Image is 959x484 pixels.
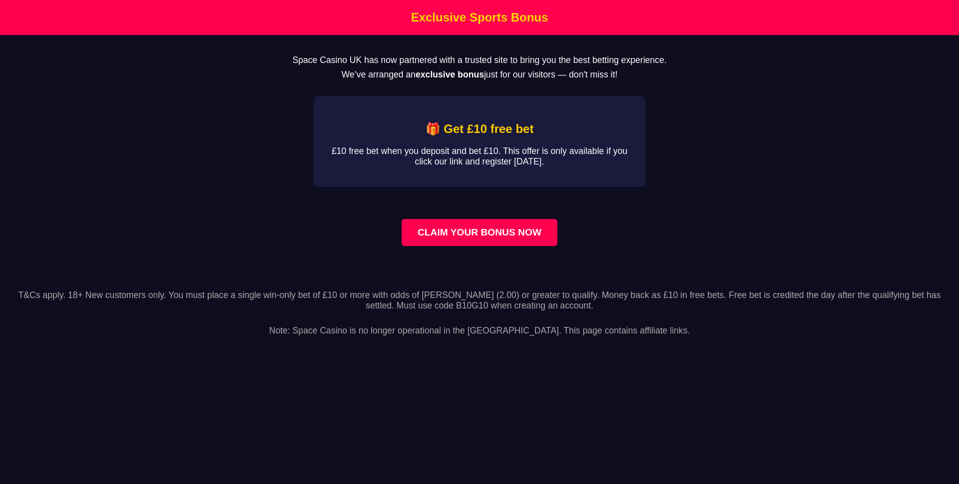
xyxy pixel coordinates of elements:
p: £10 free bet when you deposit and bet £10. This offer is only available if you click our link and... [330,146,629,167]
a: Claim your bonus now [402,219,557,246]
h2: 🎁 Get £10 free bet [330,122,629,136]
p: T&Cs apply. 18+ New customers only. You must place a single win-only bet of £10 or more with odds... [8,290,951,311]
p: Note: Space Casino is no longer operational in the [GEOGRAPHIC_DATA]. This page contains affiliat... [8,315,951,336]
div: Affiliate Bonus [314,96,645,187]
h1: Exclusive Sports Bonus [2,10,957,24]
strong: exclusive bonus [416,69,484,79]
p: Space Casino UK has now partnered with a trusted site to bring you the best betting experience. [16,55,943,65]
p: We’ve arranged an just for our visitors — don't miss it! [16,69,943,80]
